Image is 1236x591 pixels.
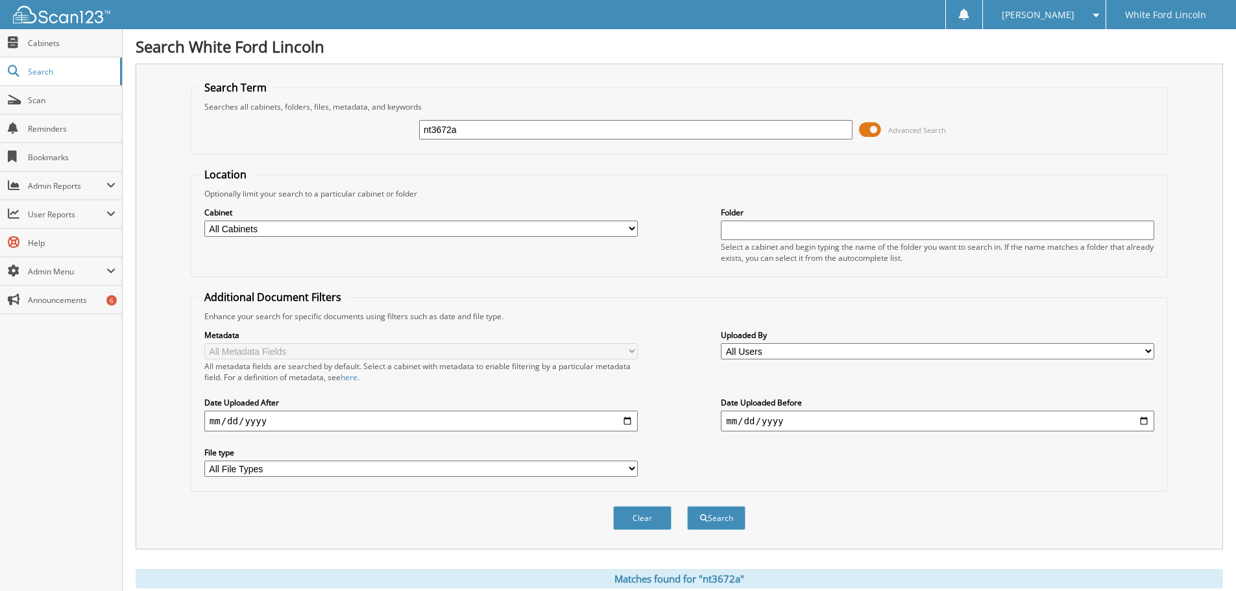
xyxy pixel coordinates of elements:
[106,295,117,306] div: 6
[613,506,672,530] button: Clear
[1002,11,1074,19] span: [PERSON_NAME]
[13,6,110,23] img: scan123-logo-white.svg
[198,101,1161,112] div: Searches all cabinets, folders, files, metadata, and keywords
[204,411,638,431] input: start
[204,447,638,458] label: File type
[1125,11,1206,19] span: White Ford Lincoln
[28,266,106,277] span: Admin Menu
[136,36,1223,57] h1: Search White Ford Lincoln
[28,95,115,106] span: Scan
[721,330,1154,341] label: Uploaded By
[28,209,106,220] span: User Reports
[28,66,114,77] span: Search
[721,207,1154,218] label: Folder
[28,295,115,306] span: Announcements
[721,411,1154,431] input: end
[687,506,745,530] button: Search
[204,361,638,383] div: All metadata fields are searched by default. Select a cabinet with metadata to enable filtering b...
[198,188,1161,199] div: Optionally limit your search to a particular cabinet or folder
[198,80,273,95] legend: Search Term
[28,38,115,49] span: Cabinets
[721,241,1154,263] div: Select a cabinet and begin typing the name of the folder you want to search in. If the name match...
[204,207,638,218] label: Cabinet
[204,330,638,341] label: Metadata
[28,152,115,163] span: Bookmarks
[198,290,348,304] legend: Additional Document Filters
[204,397,638,408] label: Date Uploaded After
[136,569,1223,588] div: Matches found for "nt3672a"
[198,167,253,182] legend: Location
[341,372,357,383] a: here
[888,125,946,135] span: Advanced Search
[28,123,115,134] span: Reminders
[28,180,106,191] span: Admin Reports
[721,397,1154,408] label: Date Uploaded Before
[198,311,1161,322] div: Enhance your search for specific documents using filters such as date and file type.
[28,237,115,248] span: Help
